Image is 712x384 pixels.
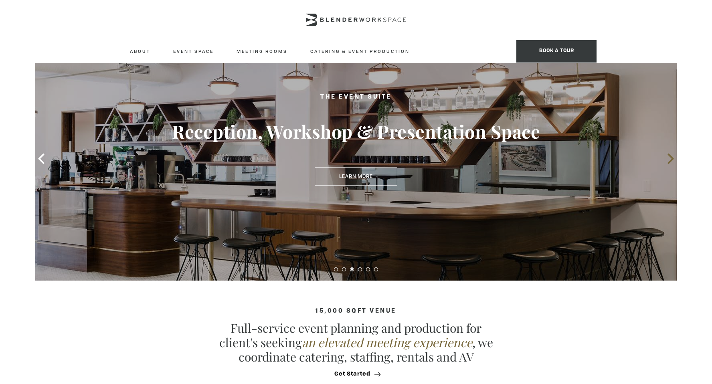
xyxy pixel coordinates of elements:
[516,40,597,63] span: Book a tour
[167,40,220,62] a: Event Space
[67,93,645,103] h2: The Event Suite
[67,121,645,143] h3: Reception, Workshop & Presentation Space
[332,370,380,378] button: Get Started
[315,167,397,186] a: Learn More
[115,308,597,315] h4: 15,000 sqft venue
[123,40,157,62] a: About
[568,281,712,384] iframe: Chat Widget
[230,40,294,62] a: Meeting Rooms
[334,371,370,377] span: Get Started
[302,334,472,350] em: an elevated meeting experience
[304,40,416,62] a: Catering & Event Production
[216,321,496,364] p: Full-service event planning and production for client's seeking , we coordinate catering, staffin...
